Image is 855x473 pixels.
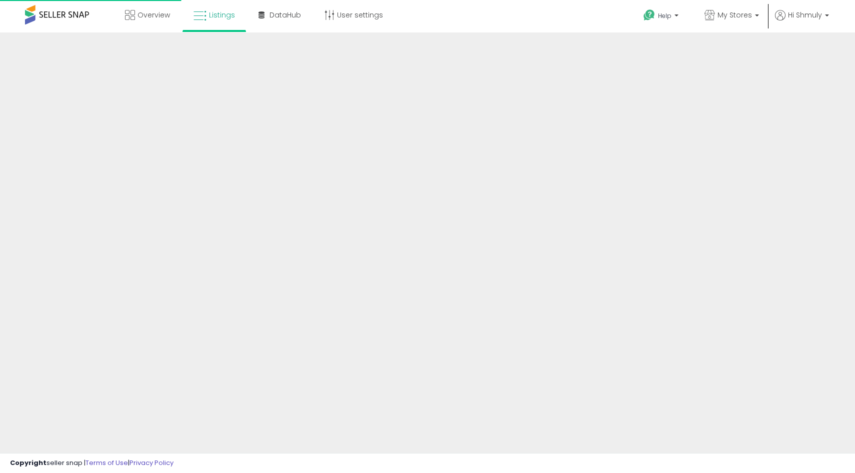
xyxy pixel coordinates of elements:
span: DataHub [269,10,301,20]
a: Help [635,1,688,32]
span: Listings [209,10,235,20]
a: Hi Shmuly [775,10,829,32]
i: Get Help [643,9,655,21]
span: Overview [137,10,170,20]
span: Help [658,11,671,20]
span: Hi Shmuly [788,10,822,20]
span: My Stores [717,10,752,20]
